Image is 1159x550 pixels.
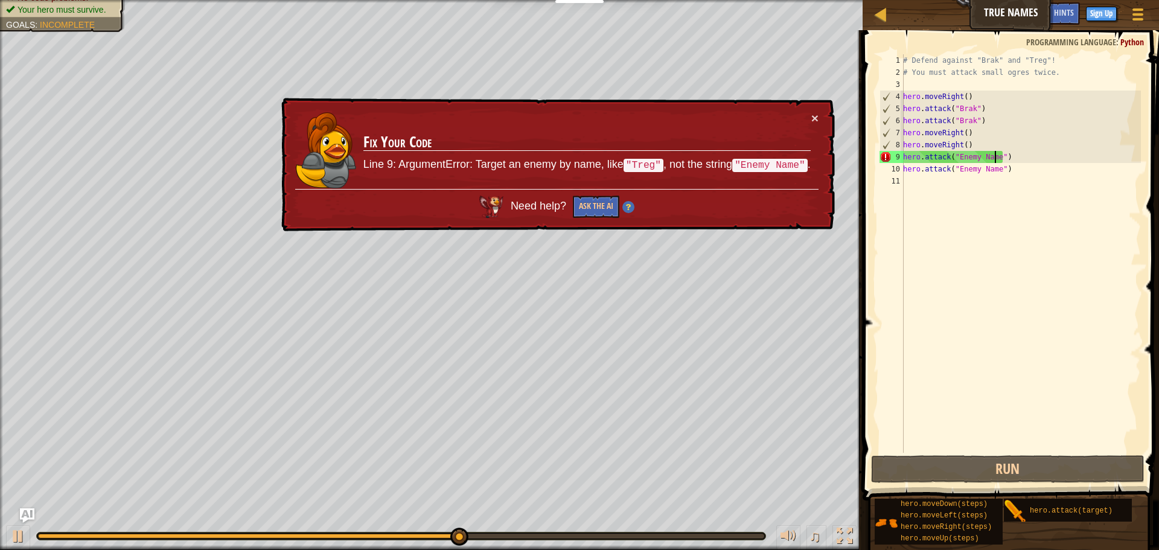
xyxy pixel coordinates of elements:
div: 1 [880,54,904,66]
span: hero.moveDown(steps) [901,500,988,508]
div: 11 [880,175,904,187]
span: hero.moveRight(steps) [901,523,992,531]
button: × [811,112,819,124]
code: "Treg" [624,159,663,172]
span: hero.moveLeft(steps) [901,511,988,520]
p: Line 9: ArgumentError: Target an enemy by name, like , not the string . [363,157,811,173]
img: portrait.png [875,511,898,534]
li: Your hero must survive. [6,4,116,16]
h3: Fix Your Code [363,134,811,151]
div: 5 [880,103,904,115]
span: Programming language [1026,36,1116,48]
span: Ask AI [1021,7,1042,18]
img: duck_anya2.png [296,112,356,189]
button: Show game menu [1123,2,1153,31]
span: Need help? [511,200,569,212]
button: Ask AI [1015,2,1048,25]
img: Hint [622,201,634,213]
div: 4 [880,91,904,103]
div: 2 [880,66,904,78]
div: 9 [880,151,904,163]
button: Run [871,455,1145,483]
button: Ctrl + P: Play [6,525,30,550]
div: 6 [880,115,904,127]
span: : [35,20,40,30]
div: 3 [880,78,904,91]
img: AI [479,196,503,217]
span: ♫ [809,527,821,545]
button: Adjust volume [776,525,800,550]
button: Sign Up [1086,7,1117,21]
span: Hints [1054,7,1074,18]
span: : [1116,36,1120,48]
span: hero.moveUp(steps) [901,534,979,543]
code: "Enemy Name" [732,159,808,172]
div: 10 [880,163,904,175]
span: Goals [6,20,35,30]
img: portrait.png [1004,500,1027,523]
button: Ask the AI [573,196,619,218]
span: Your hero must survive. [18,5,106,14]
span: Incomplete [40,20,95,30]
button: Ask AI [20,508,34,523]
span: Python [1120,36,1144,48]
div: 7 [880,127,904,139]
span: hero.attack(target) [1030,507,1113,515]
button: ♫ [806,525,827,550]
div: 8 [880,139,904,151]
button: Toggle fullscreen [832,525,857,550]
